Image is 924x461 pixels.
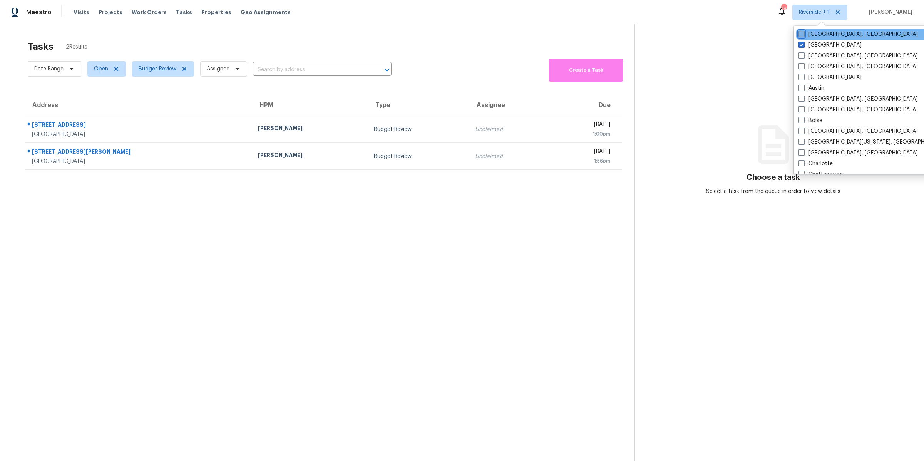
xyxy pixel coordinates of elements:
[32,121,246,131] div: [STREET_ADDRESS]
[241,8,291,16] span: Geo Assignments
[32,148,246,158] div: [STREET_ADDRESS][PERSON_NAME]
[258,151,361,161] div: [PERSON_NAME]
[28,43,54,50] h2: Tasks
[550,94,622,116] th: Due
[139,65,176,73] span: Budget Review
[549,59,623,82] button: Create a Task
[25,94,252,116] th: Address
[704,188,843,195] div: Select a task from the queue in order to view details
[374,126,463,133] div: Budget Review
[475,153,544,160] div: Unclaimed
[368,94,469,116] th: Type
[32,131,246,138] div: [GEOGRAPHIC_DATA]
[798,95,918,103] label: [GEOGRAPHIC_DATA], [GEOGRAPHIC_DATA]
[556,130,610,138] div: 1:00pm
[798,30,918,38] label: [GEOGRAPHIC_DATA], [GEOGRAPHIC_DATA]
[798,171,843,178] label: Chattanooga
[34,65,64,73] span: Date Range
[252,94,367,116] th: HPM
[258,124,361,134] div: [PERSON_NAME]
[94,65,108,73] span: Open
[798,63,918,70] label: [GEOGRAPHIC_DATA], [GEOGRAPHIC_DATA]
[798,52,918,60] label: [GEOGRAPHIC_DATA], [GEOGRAPHIC_DATA]
[556,157,610,165] div: 1:56pm
[798,117,822,124] label: Boise
[26,8,52,16] span: Maestro
[253,64,370,76] input: Search by address
[798,74,862,81] label: [GEOGRAPHIC_DATA]
[798,41,862,49] label: [GEOGRAPHIC_DATA]
[201,8,231,16] span: Properties
[374,153,463,160] div: Budget Review
[747,174,800,181] h3: Choose a task
[798,127,918,135] label: [GEOGRAPHIC_DATA], [GEOGRAPHIC_DATA]
[798,84,824,92] label: Austin
[556,148,610,157] div: [DATE]
[799,8,830,16] span: Riverside + 1
[781,5,787,12] div: 19
[176,10,192,15] span: Tasks
[798,160,833,168] label: Charlotte
[798,106,918,114] label: [GEOGRAPHIC_DATA], [GEOGRAPHIC_DATA]
[32,158,246,165] div: [GEOGRAPHIC_DATA]
[66,43,87,51] span: 2 Results
[74,8,89,16] span: Visits
[132,8,167,16] span: Work Orders
[556,121,610,130] div: [DATE]
[866,8,912,16] span: [PERSON_NAME]
[207,65,229,73] span: Assignee
[798,149,918,157] label: [GEOGRAPHIC_DATA], [GEOGRAPHIC_DATA]
[553,66,619,75] span: Create a Task
[382,65,392,75] button: Open
[99,8,122,16] span: Projects
[475,126,544,133] div: Unclaimed
[469,94,550,116] th: Assignee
